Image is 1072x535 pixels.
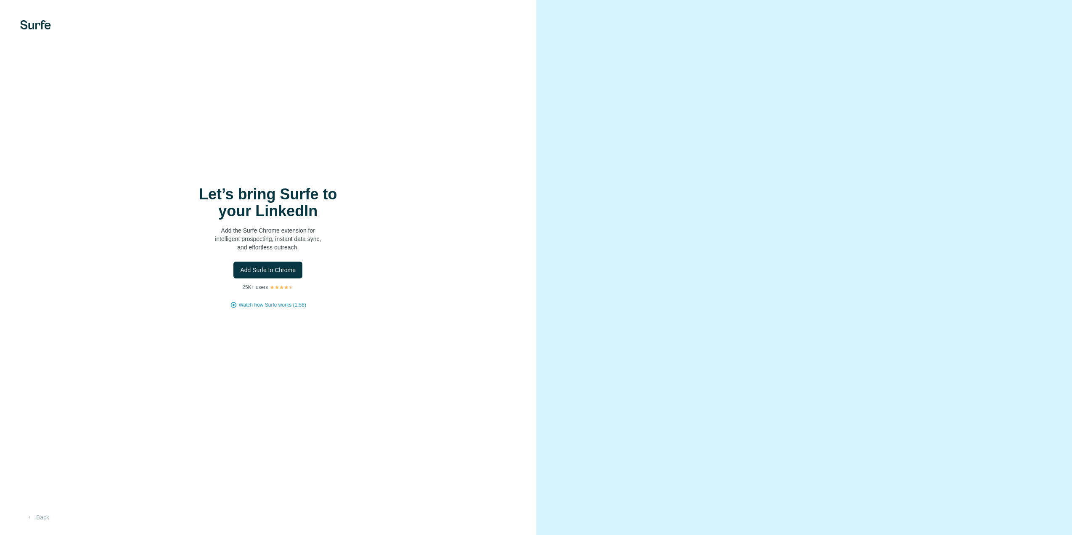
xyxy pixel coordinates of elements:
[242,283,268,291] p: 25K+ users
[233,262,302,278] button: Add Surfe to Chrome
[20,20,51,29] img: Surfe's logo
[270,285,294,290] img: Rating Stars
[184,186,352,220] h1: Let’s bring Surfe to your LinkedIn
[184,226,352,252] p: Add the Surfe Chrome extension for intelligent prospecting, instant data sync, and effortless out...
[240,266,296,274] span: Add Surfe to Chrome
[20,510,55,525] button: Back
[239,301,306,309] button: Watch how Surfe works (1:58)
